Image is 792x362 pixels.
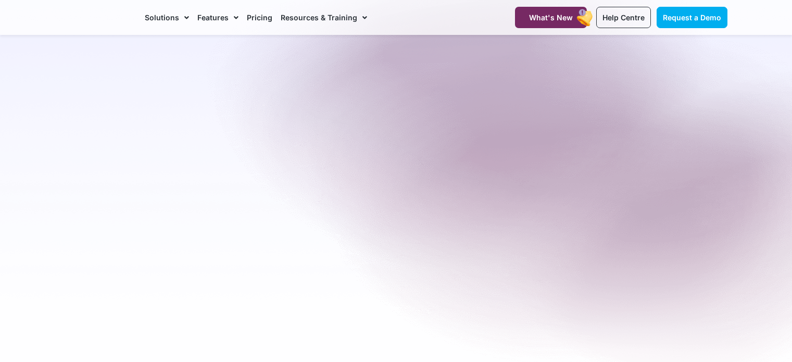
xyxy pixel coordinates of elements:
a: What's New [515,7,587,28]
img: CareMaster Logo [64,10,134,26]
span: What's New [529,13,573,22]
span: Help Centre [602,13,645,22]
a: Help Centre [596,7,651,28]
span: Request a Demo [663,13,721,22]
a: Request a Demo [657,7,727,28]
